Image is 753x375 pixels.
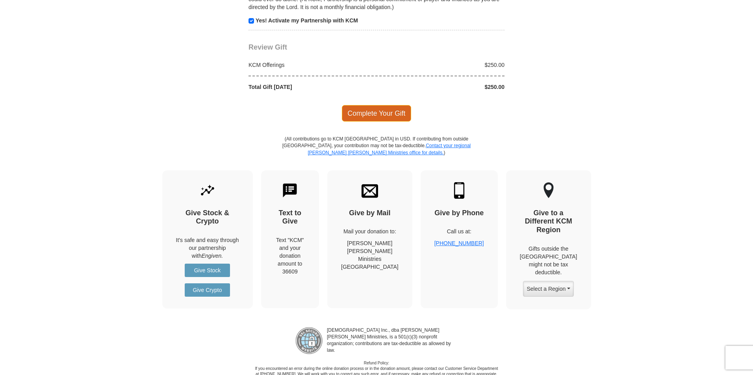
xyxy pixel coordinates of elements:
h4: Text to Give [275,209,306,226]
img: mobile.svg [451,182,467,199]
div: $250.00 [376,61,509,69]
span: Review Gift [249,43,287,51]
a: Contact your regional [PERSON_NAME] [PERSON_NAME] Ministries office for details. [308,143,471,155]
h4: Give by Mail [341,209,399,218]
h4: Give to a Different KCM Region [520,209,577,235]
strong: Yes! Activate my Partnership with KCM [256,17,358,24]
div: Total Gift [DATE] [245,83,377,91]
img: text-to-give.svg [282,182,298,199]
a: Give Stock [185,264,230,277]
img: give-by-stock.svg [199,182,216,199]
p: Call us at: [434,227,484,235]
button: Select a Region [523,281,573,297]
a: Give Crypto [185,283,230,297]
img: envelope.svg [362,182,378,199]
div: KCM Offerings [245,61,377,69]
p: (All contributions go to KCM [GEOGRAPHIC_DATA] in USD. If contributing from outside [GEOGRAPHIC_D... [282,136,471,170]
p: Mail your donation to: [341,227,399,235]
a: [PHONE_NUMBER] [434,240,484,246]
p: Gifts outside the [GEOGRAPHIC_DATA] might not be tax deductible. [520,245,577,276]
i: Engiven. [202,253,223,259]
img: other-region [543,182,554,199]
div: Text "KCM" and your donation amount to 36609 [275,236,306,275]
h4: Give Stock & Crypto [176,209,239,226]
span: Complete Your Gift [342,105,412,122]
img: refund-policy [295,327,323,355]
p: [PERSON_NAME] [PERSON_NAME] Ministries [GEOGRAPHIC_DATA] [341,239,399,271]
p: It's safe and easy through our partnership with [176,236,239,260]
div: $250.00 [376,83,509,91]
h4: Give by Phone [434,209,484,218]
p: [DEMOGRAPHIC_DATA] Inc., dba [PERSON_NAME] [PERSON_NAME] Ministries, is a 501(c)(3) nonprofit org... [323,327,458,355]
